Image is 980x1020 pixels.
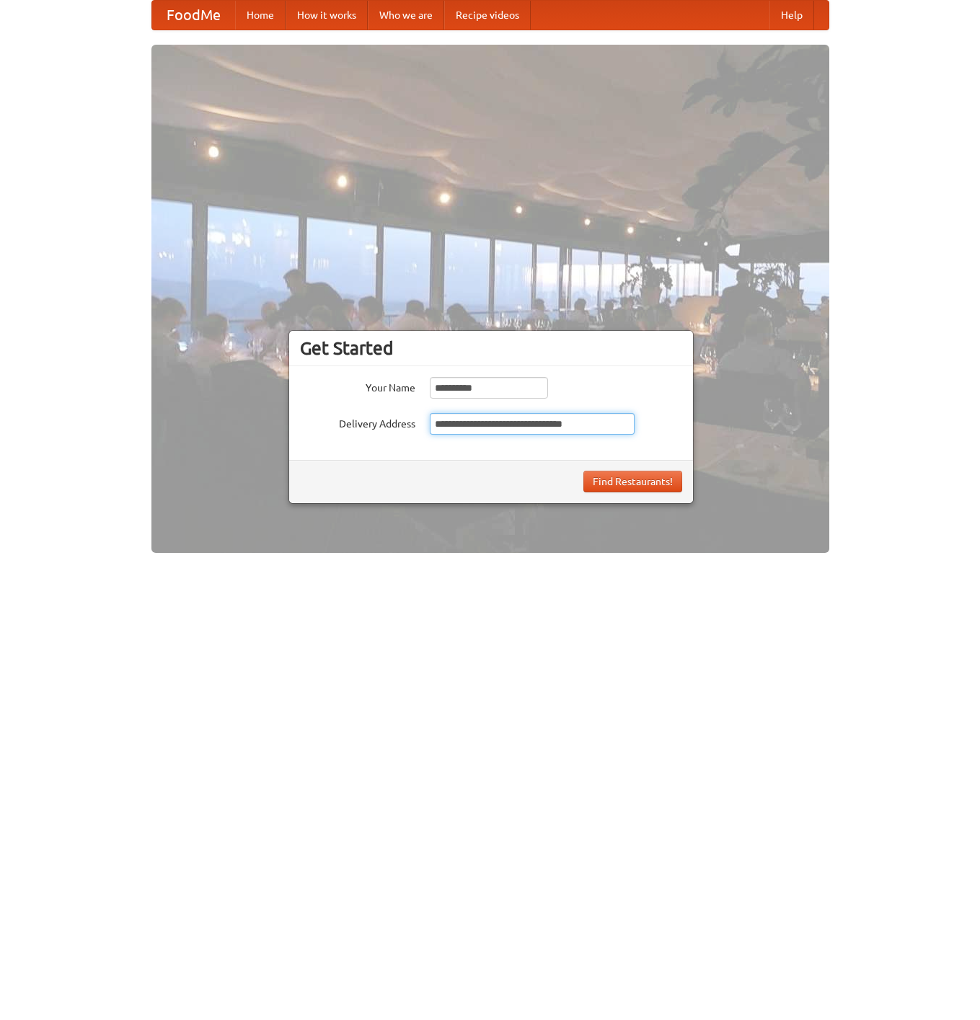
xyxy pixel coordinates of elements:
a: How it works [286,1,368,30]
h3: Get Started [300,337,682,359]
a: Recipe videos [444,1,531,30]
button: Find Restaurants! [583,471,682,492]
a: Home [235,1,286,30]
a: FoodMe [152,1,235,30]
a: Who we are [368,1,444,30]
a: Help [769,1,814,30]
label: Delivery Address [300,413,415,431]
label: Your Name [300,377,415,395]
